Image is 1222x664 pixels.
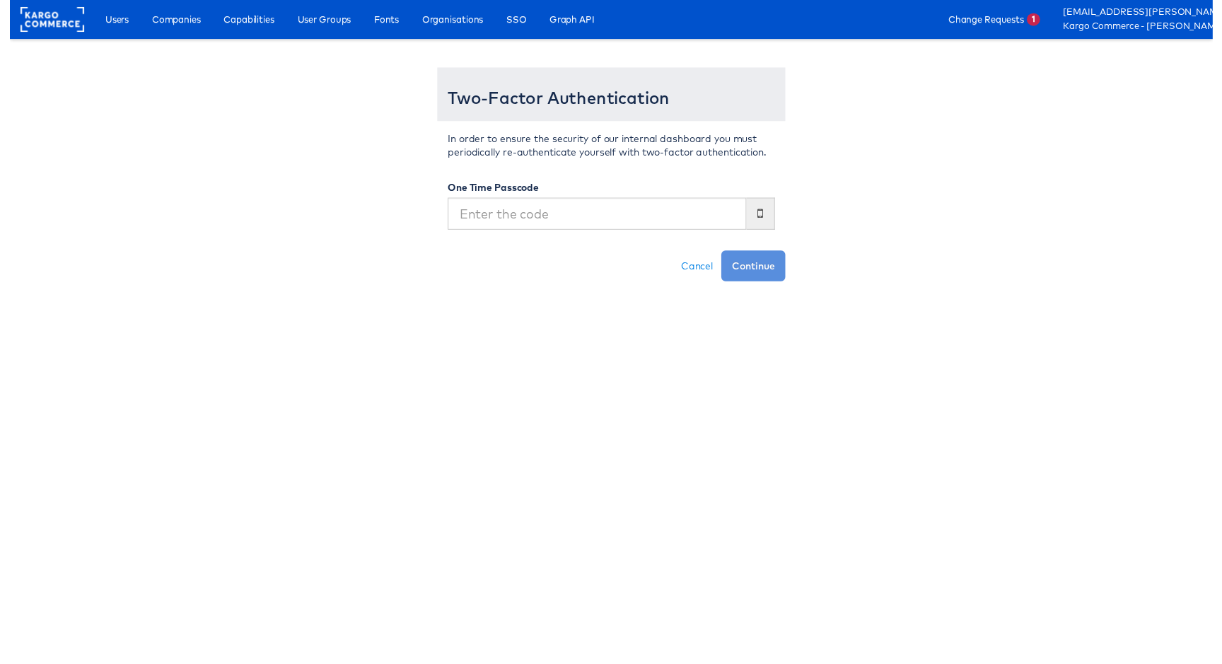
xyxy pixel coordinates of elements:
[537,7,605,33] a: Graph API
[445,201,748,233] input: Enter the code
[504,13,525,27] span: SSO
[943,7,1057,33] a: Change Requests1
[1070,20,1211,35] a: Kargo Commerce - [PERSON_NAME] Del [PERSON_NAME]
[408,7,491,33] a: Organisations
[281,7,357,33] a: User Groups
[292,13,347,27] span: User Groups
[723,255,788,286] button: Continue
[445,183,537,197] label: One Time Passcode
[134,7,204,33] a: Companies
[1033,13,1047,26] span: 1
[445,134,777,162] p: In order to ensure the security of our internal dashboard you must periodically re-authenticate y...
[370,13,395,27] span: Fonts
[97,13,121,27] span: Users
[86,7,132,33] a: Users
[548,13,594,27] span: Graph API
[419,13,481,27] span: Organisations
[206,7,279,33] a: Capabilities
[144,13,194,27] span: Companies
[217,13,269,27] span: Capabilities
[673,255,723,286] a: Cancel
[359,7,406,33] a: Fonts
[445,90,777,108] h3: Two-Factor Authentication
[1070,5,1211,20] a: [EMAIL_ADDRESS][PERSON_NAME][DOMAIN_NAME]
[494,7,535,33] a: SSO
